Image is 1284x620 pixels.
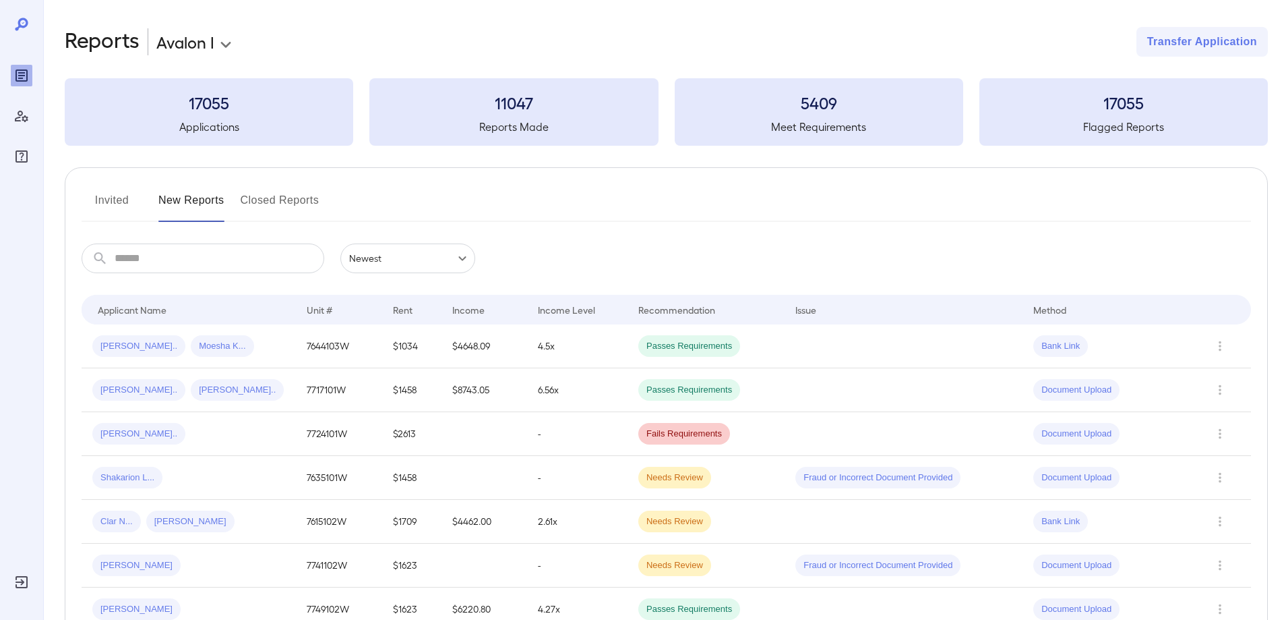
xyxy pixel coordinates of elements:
[638,472,711,484] span: Needs Review
[1033,472,1120,484] span: Document Upload
[675,119,963,135] h5: Meet Requirements
[296,325,381,368] td: 7644103W
[527,500,628,544] td: 2.61x
[638,428,730,441] span: Fails Requirements
[382,325,441,368] td: $1034
[65,78,1268,146] summary: 17055Applications11047Reports Made5409Meet Requirements17055Flagged Reports
[65,92,353,113] h3: 17055
[369,92,658,113] h3: 11047
[92,384,185,397] span: [PERSON_NAME]..
[638,559,711,572] span: Needs Review
[65,27,140,57] h2: Reports
[638,384,740,397] span: Passes Requirements
[382,544,441,588] td: $1623
[1209,555,1231,576] button: Row Actions
[92,340,185,353] span: [PERSON_NAME]..
[1209,335,1231,357] button: Row Actions
[1136,27,1268,57] button: Transfer Application
[146,515,235,528] span: [PERSON_NAME]
[158,190,224,222] button: New Reports
[369,119,658,135] h5: Reports Made
[296,368,381,412] td: 7717101W
[638,340,740,353] span: Passes Requirements
[1033,384,1120,397] span: Document Upload
[11,65,32,86] div: Reports
[527,544,628,588] td: -
[795,302,817,318] div: Issue
[382,412,441,456] td: $2613
[675,92,963,113] h3: 5409
[92,559,181,572] span: [PERSON_NAME]
[191,340,253,353] span: Moesha K...
[296,500,381,544] td: 7615102W
[1209,467,1231,488] button: Row Actions
[452,302,485,318] div: Income
[795,472,960,484] span: Fraud or Incorrect Document Provided
[382,500,441,544] td: $1709
[1033,515,1088,528] span: Bank Link
[1033,559,1120,572] span: Document Upload
[441,500,527,544] td: $4462.00
[1033,340,1088,353] span: Bank Link
[241,190,319,222] button: Closed Reports
[92,603,181,616] span: [PERSON_NAME]
[340,244,475,273] div: Newest
[979,92,1268,113] h3: 17055
[65,119,353,135] h5: Applications
[307,302,332,318] div: Unit #
[638,302,715,318] div: Recommendation
[1033,603,1120,616] span: Document Upload
[92,428,185,441] span: [PERSON_NAME]..
[1033,428,1120,441] span: Document Upload
[527,456,628,500] td: -
[527,368,628,412] td: 6.56x
[527,325,628,368] td: 4.5x
[638,603,740,616] span: Passes Requirements
[1033,302,1066,318] div: Method
[538,302,595,318] div: Income Level
[156,31,214,53] p: Avalon I
[527,412,628,456] td: -
[11,105,32,127] div: Manage Users
[11,146,32,167] div: FAQ
[441,325,527,368] td: $4648.09
[1209,598,1231,620] button: Row Actions
[795,559,960,572] span: Fraud or Incorrect Document Provided
[191,384,284,397] span: [PERSON_NAME]..
[393,302,415,318] div: Rent
[382,368,441,412] td: $1458
[296,412,381,456] td: 7724101W
[98,302,166,318] div: Applicant Name
[441,368,527,412] td: $8743.05
[1209,423,1231,445] button: Row Actions
[1209,379,1231,401] button: Row Actions
[638,515,711,528] span: Needs Review
[1209,511,1231,532] button: Row Actions
[382,456,441,500] td: $1458
[979,119,1268,135] h5: Flagged Reports
[11,571,32,593] div: Log Out
[296,456,381,500] td: 7635101W
[92,472,162,484] span: Shakarion L...
[82,190,142,222] button: Invited
[296,544,381,588] td: 7741102W
[92,515,141,528] span: Clar N...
